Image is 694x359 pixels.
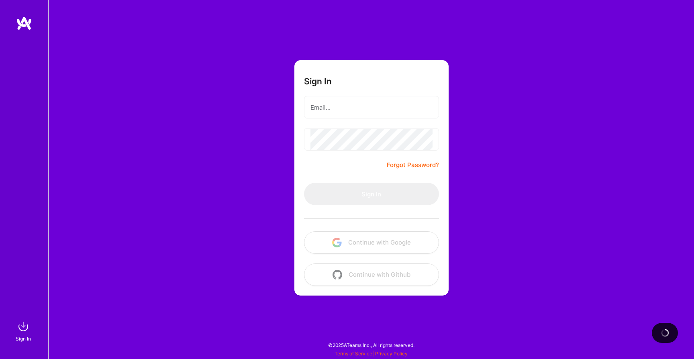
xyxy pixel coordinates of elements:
[16,335,31,343] div: Sign In
[310,97,433,118] input: Email...
[16,16,32,31] img: logo
[304,263,439,286] button: Continue with Github
[387,160,439,170] a: Forgot Password?
[304,183,439,205] button: Sign In
[48,335,694,355] div: © 2025 ATeams Inc., All rights reserved.
[332,238,342,247] img: icon
[335,351,408,357] span: |
[333,270,342,279] img: icon
[304,76,332,86] h3: Sign In
[335,351,372,357] a: Terms of Service
[304,231,439,254] button: Continue with Google
[17,318,31,343] a: sign inSign In
[660,328,670,338] img: loading
[15,318,31,335] img: sign in
[375,351,408,357] a: Privacy Policy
